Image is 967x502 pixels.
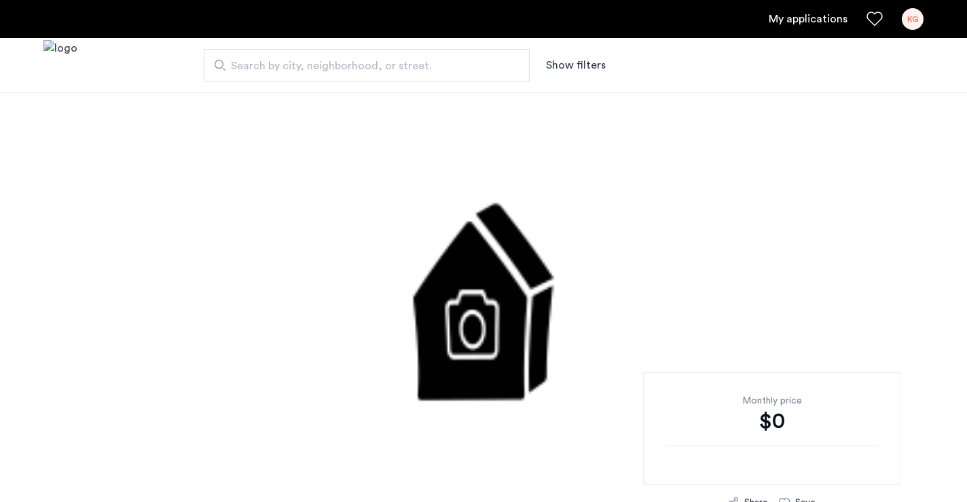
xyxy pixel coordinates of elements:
div: Monthly price [665,394,879,408]
div: KG [902,8,924,30]
a: Cazamio logo [43,40,77,91]
a: Favorites [866,11,883,27]
img: logo [43,40,77,91]
span: Search by city, neighborhood, or street. [231,58,492,74]
input: Apartment Search [204,49,530,82]
button: Show or hide filters [546,57,606,73]
div: $0 [665,408,879,435]
a: My application [769,11,847,27]
img: 2.gif [174,92,792,500]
